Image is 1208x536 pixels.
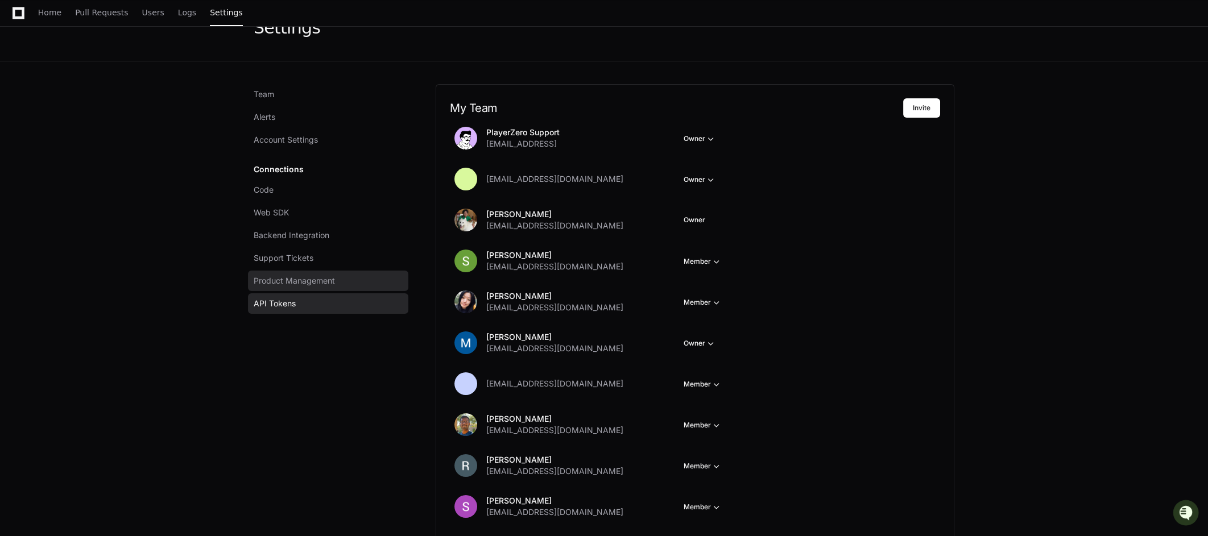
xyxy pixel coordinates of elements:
[454,413,477,436] img: ACg8ocKipznvB4ZCJq2-seWLQk2dh80w32C_Q1mb6VPBAjIPvrziXdvL=s96-c
[11,45,207,63] div: Welcome
[454,331,477,354] img: ACg8ocKY3vL1yLjcblNyJluRzJ1OUwRQJ_G9oRNAkXYBUvSZawRJFQ=s96-c
[454,209,477,231] img: ACg8ocLG_LSDOp7uAivCyQqIxj1Ef0G8caL3PxUxK52DC0_DO42UYdCW=s96-c
[486,261,623,272] span: [EMAIL_ADDRESS][DOMAIN_NAME]
[248,248,408,268] a: Support Tickets
[684,460,722,472] button: Member
[254,111,275,123] span: Alerts
[486,209,623,220] p: [PERSON_NAME]
[113,177,138,186] span: Pylon
[684,501,722,513] button: Member
[178,9,196,16] span: Logs
[254,207,289,218] span: Web SDK
[684,379,722,390] button: Member
[11,11,34,34] img: PlayerZero
[903,98,940,118] button: Invite
[684,215,705,225] span: Owner
[193,88,207,101] button: Start new chat
[454,495,477,518] img: ACg8ocIrsiN7Yfv8bxw3vkVDXNja9wQ13xCB92rLNOUWmnyJGiHvlw=s96-c
[254,252,313,264] span: Support Tickets
[94,152,98,161] span: •
[11,123,76,132] div: Past conversations
[11,141,30,159] img: Sidi Zhu
[486,331,623,343] p: [PERSON_NAME]
[248,225,408,246] a: Backend Integration
[486,343,623,354] span: [EMAIL_ADDRESS][DOMAIN_NAME]
[248,202,408,223] a: Web SDK
[486,506,623,518] span: [EMAIL_ADDRESS][DOMAIN_NAME]
[248,130,408,150] a: Account Settings
[486,138,557,149] span: [EMAIL_ADDRESS]
[486,425,623,436] span: [EMAIL_ADDRESS][DOMAIN_NAME]
[254,89,274,100] span: Team
[248,271,408,291] a: Product Management
[248,293,408,314] a: API Tokens
[210,9,242,16] span: Settings
[486,250,623,261] p: [PERSON_NAME]
[39,95,165,105] div: We're offline, but we'll be back soon!
[142,9,164,16] span: Users
[486,127,560,138] p: PlayerZero Support
[486,290,623,302] p: [PERSON_NAME]
[486,454,623,466] p: [PERSON_NAME]
[254,230,329,241] span: Backend Integration
[75,9,128,16] span: Pull Requests
[450,101,903,115] h2: My Team
[684,174,717,185] button: Owner
[248,84,408,105] a: Team
[486,413,623,425] p: [PERSON_NAME]
[486,220,623,231] span: [EMAIL_ADDRESS][DOMAIN_NAME]
[254,298,296,309] span: API Tokens
[101,152,124,161] span: [DATE]
[35,152,92,161] span: [PERSON_NAME]
[254,134,318,146] span: Account Settings
[176,121,207,135] button: See all
[684,297,722,308] button: Member
[38,9,61,16] span: Home
[254,275,335,286] span: Product Management
[248,180,408,200] a: Code
[486,466,623,477] span: [EMAIL_ADDRESS][DOMAIN_NAME]
[254,184,274,196] span: Code
[486,495,623,506] p: [PERSON_NAME]
[684,338,717,349] button: Owner
[248,107,408,127] a: Alerts
[454,127,477,149] img: avatar
[11,84,32,105] img: 1756235613930-3d25f9e4-fa56-45dd-b3ad-e072dfbd1548
[454,290,477,313] img: ACg8ocLHYU8Q_QVc2aH0uWWb68hicQ26ALs8diVHP6v8XvCwTS-KVGiV=s96-c
[684,419,722,431] button: Member
[254,18,320,38] div: Settings
[454,454,477,477] img: ACg8ocJyRYBpUlsyrdtJgSgTM6VzD-uUdSVNpaHjMqjBiA4gt9OW7A=s96-c
[684,256,722,267] button: Member
[39,84,187,95] div: Start new chat
[684,133,717,144] button: Owner
[80,177,138,186] a: Powered byPylon
[1172,498,1202,529] iframe: Open customer support
[486,302,623,313] span: [EMAIL_ADDRESS][DOMAIN_NAME]
[486,173,623,185] span: [EMAIL_ADDRESS][DOMAIN_NAME]
[454,250,477,272] img: ACg8ocK1EaMfuvJmPejFpP1H_n0zHMfi6CcZBKQ2kbFwTFs0169v-A=s96-c
[486,378,623,389] span: [EMAIL_ADDRESS][DOMAIN_NAME]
